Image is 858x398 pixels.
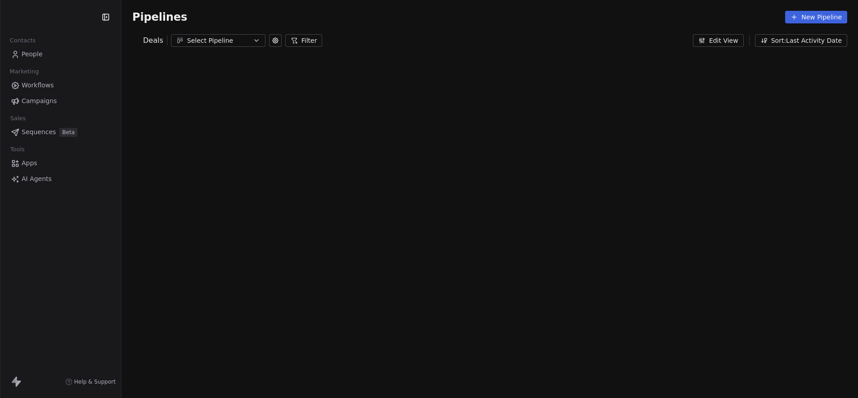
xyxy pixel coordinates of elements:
[785,11,847,23] button: New Pipeline
[693,34,744,47] button: Edit View
[22,81,54,90] span: Workflows
[22,158,37,168] span: Apps
[22,50,43,59] span: People
[132,11,187,23] span: Pipelines
[285,34,323,47] button: Filter
[6,65,43,78] span: Marketing
[7,47,114,62] a: People
[22,127,56,137] span: Sequences
[7,156,114,171] a: Apps
[7,94,114,109] a: Campaigns
[22,96,57,106] span: Campaigns
[6,143,28,156] span: Tools
[65,378,116,385] a: Help & Support
[6,112,30,125] span: Sales
[6,34,40,47] span: Contacts
[187,36,249,45] div: Select Pipeline
[74,378,116,385] span: Help & Support
[22,174,52,184] span: AI Agents
[7,125,114,140] a: SequencesBeta
[7,78,114,93] a: Workflows
[59,128,77,137] span: Beta
[143,35,163,46] span: Deals
[7,172,114,186] a: AI Agents
[755,34,847,47] button: Sort: Last Activity Date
